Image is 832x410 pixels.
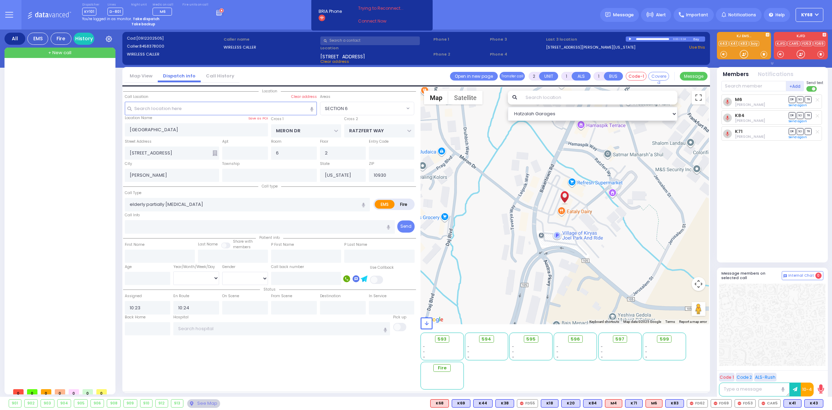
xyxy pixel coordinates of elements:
span: Phone 4 [490,51,544,57]
span: Alert [656,12,666,18]
div: K41 [783,399,801,408]
button: +Add [786,81,804,91]
span: - [467,349,469,354]
span: DR [789,96,796,103]
label: Call back number [271,264,304,270]
div: ALS [430,399,449,408]
label: In Service [369,293,387,299]
div: Fire [51,33,71,45]
div: / [679,35,680,43]
label: Cad: [127,35,222,41]
span: [STREET_ADDRESS] [320,53,365,59]
label: Gender [222,264,235,270]
span: Call type [258,184,281,189]
span: Fire [438,365,447,371]
span: 0 [815,273,822,279]
label: Age [125,264,132,270]
label: Call Info [125,212,140,218]
button: Transfer call [500,72,525,81]
label: Street Address [125,139,151,144]
span: members [233,244,251,250]
span: 595 [526,336,536,343]
label: EMS [375,200,395,209]
a: Send again [789,135,807,139]
a: M6 [735,97,742,102]
button: Send [397,220,415,233]
span: 0 [41,389,51,394]
label: Areas [320,94,330,100]
span: SECTION 6 [320,102,405,115]
label: KJ EMS... [717,34,771,39]
span: - [556,344,558,349]
span: BRIA Phone [319,8,342,15]
span: Phone 2 [433,51,487,57]
a: FD69 [813,41,825,46]
span: SO [797,112,804,119]
label: City [125,161,132,167]
label: Fire [394,200,414,209]
img: red-radio-icon.svg [690,402,693,405]
button: Members [723,70,749,78]
button: Code-1 [626,72,647,81]
a: History [73,33,94,45]
span: SECTION 6 [320,102,415,115]
img: comment-alt.png [783,274,787,278]
span: D-801 [107,8,123,16]
label: Clear address [291,94,317,100]
span: DR [789,112,796,119]
span: - [512,354,514,360]
label: Pick up [393,315,406,320]
div: 902 [25,400,38,407]
label: Cross 2 [344,116,358,122]
img: Logo [27,10,73,19]
label: Assigned [125,293,142,299]
div: K68 [430,399,449,408]
div: BLS [452,399,470,408]
div: FD53 [735,399,756,408]
strong: Take dispatch [133,16,159,22]
span: - [467,344,469,349]
span: 0 [69,389,79,394]
div: K84 [583,399,602,408]
span: Patient info [256,235,283,240]
span: M6 [160,9,166,14]
div: CAR5 [759,399,781,408]
a: Send again [789,119,807,123]
label: Use Callback [370,265,394,270]
span: SO [797,96,804,103]
label: Destination [320,293,341,299]
div: BLS [625,399,643,408]
div: 912 [156,400,168,407]
a: CAR5 [787,41,800,46]
span: TR [805,128,812,135]
button: 10-4 [801,383,814,396]
label: Lines [107,3,123,7]
div: 909 [124,400,137,407]
span: Elimelech Katz [735,118,765,123]
strong: Take backup [131,22,155,27]
label: Township [222,161,240,167]
div: 910 [140,400,153,407]
span: DR [789,128,796,135]
button: Drag Pegman onto the map to open Street View [692,302,705,316]
div: K69 [452,399,470,408]
span: Help [775,12,785,18]
span: Phone 3 [490,36,544,42]
a: Send again [789,103,807,107]
label: Caller name [224,36,318,42]
span: Message [613,11,634,18]
button: Covered [648,72,669,81]
a: KJFD [775,41,787,46]
span: Status [260,287,279,292]
div: EMS [27,33,48,45]
div: 0:34 [680,35,686,43]
span: - [601,344,603,349]
h5: Message members on selected call [721,271,782,280]
div: FD55 [517,399,538,408]
img: red-radio-icon.svg [520,402,523,405]
div: All [5,33,25,45]
span: + New call [48,49,71,56]
a: Connect Now [358,18,413,24]
label: Fire units on call [182,3,208,7]
button: Code 1 [719,373,735,382]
